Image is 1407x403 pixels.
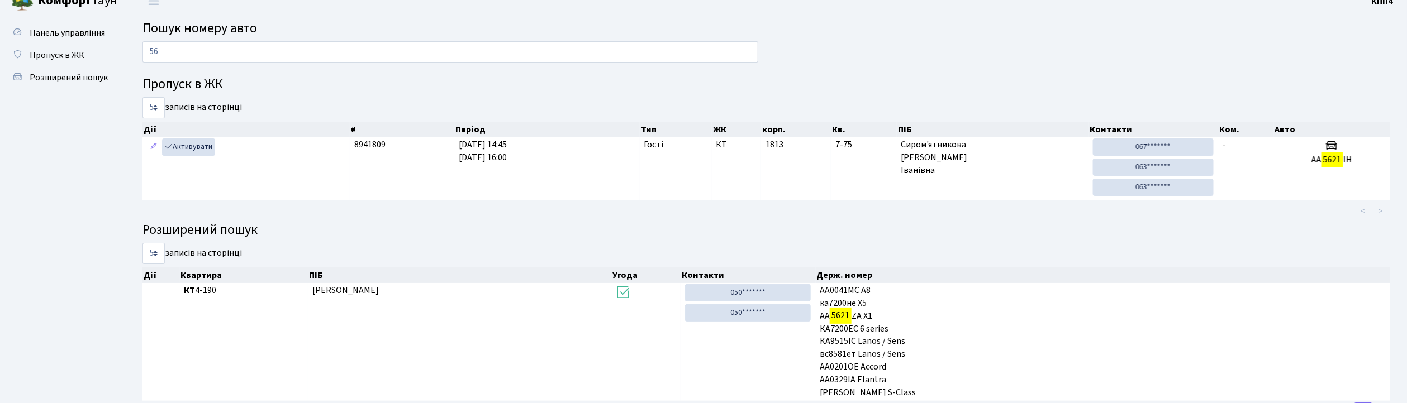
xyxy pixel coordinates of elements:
[831,122,897,137] th: Кв.
[350,122,454,137] th: #
[820,284,1386,396] span: АА0041МС A8 ка7200не Х5 AA ZA X1 КА7200ЕС 6 series КА9515ІС Lanos / Sens вс8581ет Lanos / Sens АА...
[830,308,851,323] mark: 5621
[611,267,681,283] th: Угода
[640,122,712,137] th: Тип
[766,138,783,151] span: 1813
[142,18,257,38] span: Пошук номеру авто
[30,49,84,61] span: Пропуск в ЖК
[644,138,664,151] span: Гості
[142,97,165,118] select: записів на сторінці
[1089,122,1219,137] th: Контакти
[459,138,507,164] span: [DATE] 14:45 [DATE] 16:00
[816,267,1391,283] th: Держ. номер
[6,22,117,44] a: Панель управління
[1278,155,1386,165] h5: АА ІН
[901,138,1084,177] span: Сиром'ятникова [PERSON_NAME] Іванівна
[30,27,105,39] span: Панель управління
[142,122,350,137] th: Дії
[762,122,831,137] th: корп.
[142,41,758,63] input: Пошук
[142,76,1390,93] h4: Пропуск в ЖК
[681,267,816,283] th: Контакти
[455,122,640,137] th: Період
[6,66,117,89] a: Розширений пошук
[142,97,242,118] label: записів на сторінці
[1322,152,1343,167] mark: 5621
[184,284,195,296] b: КТ
[312,284,379,296] span: [PERSON_NAME]
[30,71,108,84] span: Розширений пошук
[897,122,1089,137] th: ПІБ
[142,243,165,264] select: записів на сторінці
[1223,138,1226,151] span: -
[716,138,757,151] span: КТ
[6,44,117,66] a: Пропуск в ЖК
[180,267,308,283] th: Квартира
[835,138,892,151] span: 7-75
[184,284,303,297] span: 4-190
[142,267,180,283] th: Дії
[142,222,1390,238] h4: Розширений пошук
[162,138,215,156] a: Активувати
[147,138,160,156] a: Редагувати
[308,267,611,283] th: ПІБ
[142,243,242,264] label: записів на сторінці
[712,122,762,137] th: ЖК
[1274,122,1391,137] th: Авто
[354,138,386,151] span: 8941809
[1218,122,1274,137] th: Ком.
